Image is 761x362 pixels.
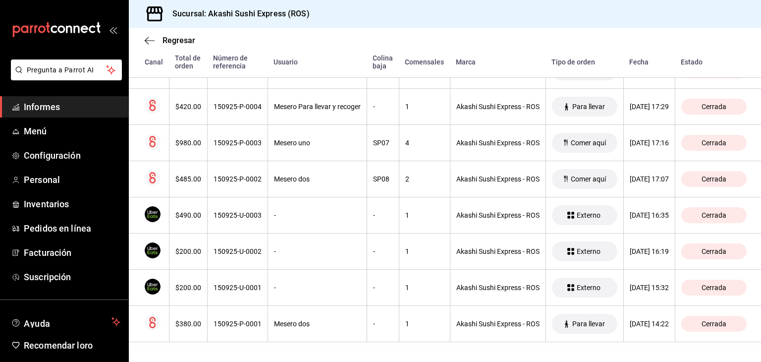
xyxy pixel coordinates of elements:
[405,247,409,255] font: 1
[702,284,726,292] font: Cerrada
[175,320,201,328] font: $380.00
[24,247,71,258] font: Facturación
[630,103,669,111] font: [DATE] 17:29
[572,320,605,328] font: Para llevar
[145,36,195,45] button: Regresar
[7,72,122,82] a: Pregunta a Parrot AI
[175,103,201,111] font: $420.00
[24,223,91,234] font: Pedidos en línea
[630,320,669,328] font: [DATE] 14:22
[373,247,375,255] font: -
[24,199,69,209] font: Inventarios
[214,284,262,292] font: 150925-U-0001
[551,58,595,66] font: Tipo de orden
[405,211,409,219] font: 1
[571,139,606,147] font: Comer aquí
[373,175,389,183] font: SP08
[109,26,117,34] button: abrir_cajón_menú
[629,58,649,66] font: Fecha
[214,139,262,147] font: 150925-P-0003
[27,66,94,74] font: Pregunta a Parrot AI
[456,211,540,219] font: Akashi Sushi Express - ROS
[456,58,476,66] font: Marca
[456,139,540,147] font: Akashi Sushi Express - ROS
[630,175,669,183] font: [DATE] 17:07
[213,54,248,70] font: Número de referencia
[274,320,310,328] font: Mesero dos
[577,211,600,219] font: Externo
[273,58,298,66] font: Usuario
[175,54,201,70] font: Total de orden
[11,60,122,80] button: Pregunta a Parrot AI
[373,103,375,111] font: -
[373,54,393,70] font: Colina baja
[24,126,47,136] font: Menú
[373,320,375,328] font: -
[214,175,262,183] font: 150925-P-0002
[274,175,310,183] font: Mesero dos
[405,175,409,183] font: 2
[214,103,262,111] font: 150925-P-0004
[702,211,726,219] font: Cerrada
[405,103,409,111] font: 1
[214,247,262,255] font: 150925-U-0002
[274,284,276,292] font: -
[405,284,409,292] font: 1
[274,211,276,219] font: -
[577,284,600,292] font: Externo
[405,139,409,147] font: 4
[24,102,60,112] font: Informes
[214,320,262,328] font: 150925-P-0001
[145,58,163,66] font: Canal
[175,247,201,255] font: $200.00
[456,284,540,292] font: Akashi Sushi Express - ROS
[456,247,540,255] font: Akashi Sushi Express - ROS
[572,103,605,111] font: Para llevar
[630,211,669,219] font: [DATE] 16:35
[175,139,201,147] font: $980.00
[456,103,540,111] font: Akashi Sushi Express - ROS
[274,103,361,111] font: Mesero Para llevar y recoger
[702,247,726,255] font: Cerrada
[577,247,600,255] font: Externo
[274,139,310,147] font: Mesero uno
[702,175,726,183] font: Cerrada
[405,320,409,328] font: 1
[24,318,51,329] font: Ayuda
[456,175,540,183] font: Akashi Sushi Express - ROS
[630,247,669,255] font: [DATE] 16:19
[681,58,703,66] font: Estado
[24,272,71,282] font: Suscripción
[274,247,276,255] font: -
[571,175,606,183] font: Comer aquí
[702,103,726,111] font: Cerrada
[214,211,262,219] font: 150925-U-0003
[24,340,93,351] font: Recomendar loro
[405,58,444,66] font: Comensales
[24,175,60,185] font: Personal
[175,175,201,183] font: $485.00
[630,284,669,292] font: [DATE] 15:32
[172,9,310,18] font: Sucursal: Akashi Sushi Express (ROS)
[175,284,201,292] font: $200.00
[24,150,81,161] font: Configuración
[373,211,375,219] font: -
[630,139,669,147] font: [DATE] 17:16
[175,211,201,219] font: $490.00
[373,284,375,292] font: -
[456,320,540,328] font: Akashi Sushi Express - ROS
[702,139,726,147] font: Cerrada
[702,320,726,328] font: Cerrada
[163,36,195,45] font: Regresar
[373,139,389,147] font: SP07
